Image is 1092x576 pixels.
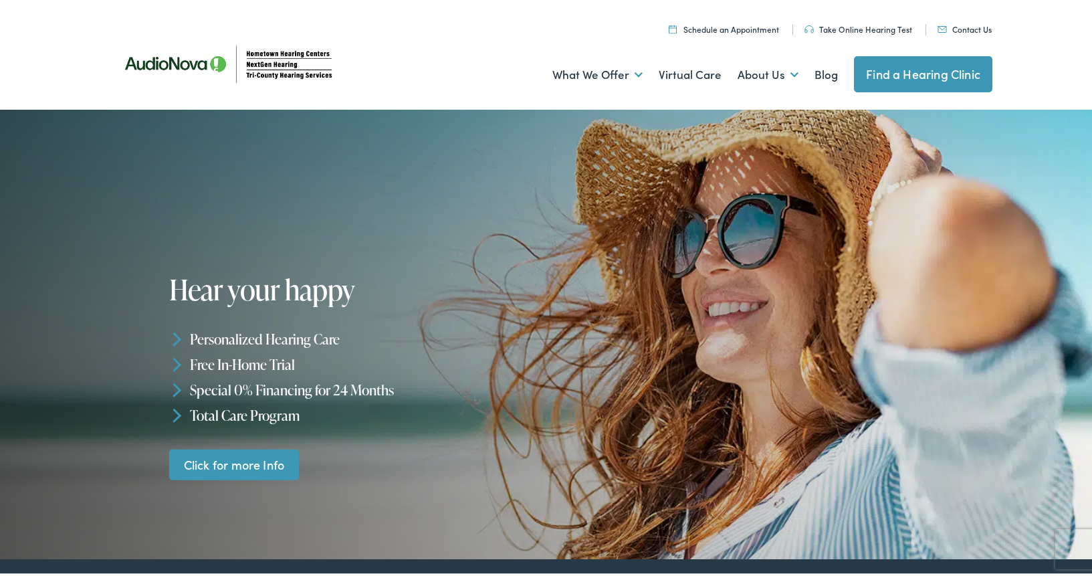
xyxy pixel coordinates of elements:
[938,21,992,32] a: Contact Us
[552,47,643,97] a: What We Offer
[938,23,947,30] img: utility icon
[169,446,299,478] a: Click for more Info
[804,23,814,31] img: utility icon
[169,399,552,425] li: Total Care Program
[738,47,798,97] a: About Us
[169,272,552,302] h1: Hear your happy
[659,47,722,97] a: Virtual Care
[669,21,779,32] a: Schedule an Appointment
[169,349,552,375] li: Free In-Home Trial
[169,375,552,400] li: Special 0% Financing for 24 Months
[169,324,552,349] li: Personalized Hearing Care
[814,47,838,97] a: Blog
[804,21,912,32] a: Take Online Hearing Test
[854,54,992,90] a: Find a Hearing Clinic
[669,22,677,31] img: utility icon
